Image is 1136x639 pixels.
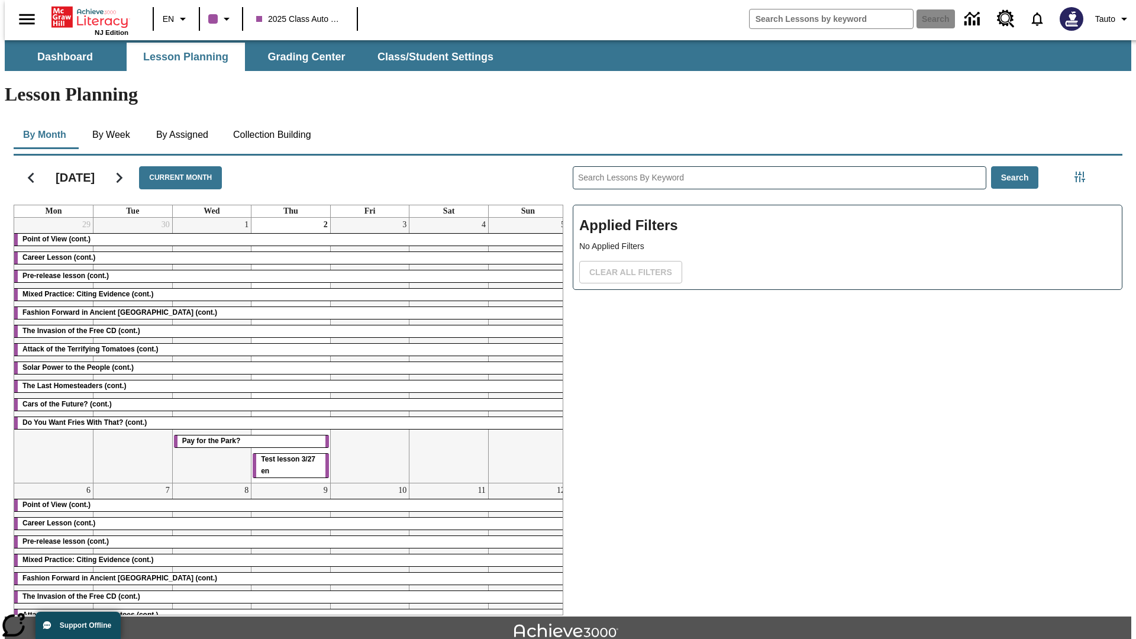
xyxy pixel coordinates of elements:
div: Test lesson 3/27 en [253,454,329,477]
button: Open side menu [9,2,44,37]
div: Fashion Forward in Ancient Rome (cont.) [14,573,567,585]
span: Class/Student Settings [377,50,493,64]
h2: Applied Filters [579,211,1116,240]
a: October 10, 2025 [396,483,409,498]
a: Wednesday [201,205,222,217]
div: Cars of the Future? (cont.) [14,399,567,411]
div: Mixed Practice: Citing Evidence (cont.) [14,289,567,301]
a: October 8, 2025 [242,483,251,498]
td: October 2, 2025 [251,218,331,483]
span: Dashboard [37,50,93,64]
button: Search [991,166,1039,189]
div: Pay for the Park? [174,435,329,447]
a: Friday [362,205,378,217]
button: Profile/Settings [1090,8,1136,30]
div: The Last Homesteaders (cont.) [14,380,567,392]
span: Pre-release lesson (cont.) [22,272,109,280]
span: Solar Power to the People (cont.) [22,363,134,372]
a: Notifications [1022,4,1053,34]
button: By Week [82,121,141,149]
span: Mixed Practice: Citing Evidence (cont.) [22,556,153,564]
div: Career Lesson (cont.) [14,518,567,530]
span: The Invasion of the Free CD (cont.) [22,327,140,335]
h1: Lesson Planning [5,83,1131,105]
a: Resource Center, Will open in new tab [990,3,1022,35]
a: Tuesday [124,205,141,217]
button: Lesson Planning [127,43,245,71]
span: Pre-release lesson (cont.) [22,537,109,546]
span: Tauto [1095,13,1115,25]
div: Home [51,4,128,36]
span: The Invasion of the Free CD (cont.) [22,592,140,601]
a: Home [51,5,128,29]
button: Support Offline [35,612,121,639]
div: The Invasion of the Free CD (cont.) [14,325,567,337]
span: Point of View (cont.) [22,235,91,243]
div: Solar Power to the People (cont.) [14,362,567,374]
button: Current Month [139,166,222,189]
a: October 1, 2025 [242,218,251,232]
span: Lesson Planning [143,50,228,64]
input: search field [750,9,913,28]
div: Pre-release lesson (cont.) [14,536,567,548]
div: Search [563,151,1122,615]
div: Mixed Practice: Citing Evidence (cont.) [14,554,567,566]
div: The Invasion of the Free CD (cont.) [14,591,567,603]
span: Point of View (cont.) [22,501,91,509]
button: By Month [14,121,76,149]
button: Collection Building [224,121,321,149]
td: September 30, 2025 [93,218,173,483]
div: SubNavbar [5,40,1131,71]
span: Support Offline [60,621,111,630]
a: October 9, 2025 [321,483,330,498]
p: No Applied Filters [579,240,1116,253]
a: September 30, 2025 [159,218,172,232]
div: Attack of the Terrifying Tomatoes (cont.) [14,609,567,621]
a: October 6, 2025 [84,483,93,498]
div: Point of View (cont.) [14,499,567,511]
div: Pre-release lesson (cont.) [14,270,567,282]
div: SubNavbar [5,43,504,71]
a: October 12, 2025 [554,483,567,498]
td: October 4, 2025 [409,218,489,483]
button: Language: EN, Select a language [157,8,195,30]
button: By Assigned [147,121,218,149]
span: Mixed Practice: Citing Evidence (cont.) [22,290,153,298]
span: The Last Homesteaders (cont.) [22,382,126,390]
span: EN [163,13,174,25]
span: Cars of the Future? (cont.) [22,400,112,408]
button: Filters Side menu [1068,165,1092,189]
button: Class/Student Settings [368,43,503,71]
button: Select a new avatar [1053,4,1090,34]
a: October 4, 2025 [479,218,488,232]
span: Career Lesson (cont.) [22,519,95,527]
span: Fashion Forward in Ancient Rome (cont.) [22,308,217,317]
span: Do You Want Fries With That? (cont.) [22,418,147,427]
div: Fashion Forward in Ancient Rome (cont.) [14,307,567,319]
div: Career Lesson (cont.) [14,252,567,264]
h2: [DATE] [56,170,95,185]
span: Test lesson 3/27 en [261,455,315,475]
div: Do You Want Fries With That? (cont.) [14,417,567,429]
button: Class color is purple. Change class color [204,8,238,30]
a: October 5, 2025 [559,218,567,232]
div: Applied Filters [573,205,1122,290]
button: Dashboard [6,43,124,71]
button: Next [104,163,134,193]
a: Monday [43,205,64,217]
a: Sunday [519,205,537,217]
a: October 7, 2025 [163,483,172,498]
div: Point of View (cont.) [14,234,567,246]
a: October 2, 2025 [321,218,330,232]
a: Saturday [441,205,457,217]
a: October 3, 2025 [400,218,409,232]
span: Grading Center [267,50,345,64]
a: Data Center [957,3,990,35]
span: NJ Edition [95,29,128,36]
button: Previous [16,163,46,193]
span: Attack of the Terrifying Tomatoes (cont.) [22,345,159,353]
td: September 29, 2025 [14,218,93,483]
div: Attack of the Terrifying Tomatoes (cont.) [14,344,567,356]
span: Career Lesson (cont.) [22,253,95,262]
a: Thursday [281,205,301,217]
